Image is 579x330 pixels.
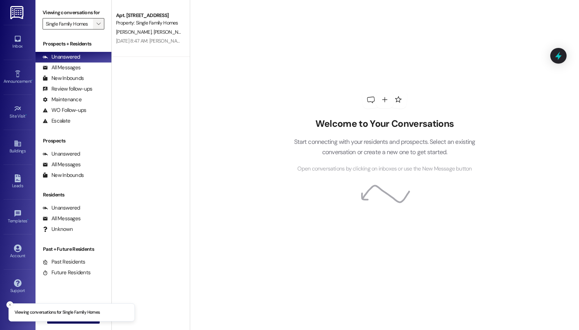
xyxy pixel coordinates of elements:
[43,161,81,168] div: All Messages
[27,217,28,222] span: •
[96,21,100,27] i: 
[4,242,32,261] a: Account
[43,226,73,233] div: Unknown
[43,75,84,82] div: New Inbounds
[43,215,81,222] div: All Messages
[297,164,472,173] span: Open conversations by clicking on inboxes or use the New Message button
[43,258,86,266] div: Past Residents
[43,117,70,125] div: Escalate
[4,137,32,157] a: Buildings
[116,38,396,44] div: [DATE] 8:47 AM: [PERSON_NAME] When would you be able to reschedule the shower valve & sink repair...
[35,191,111,199] div: Residents
[116,29,154,35] span: [PERSON_NAME]
[43,204,80,212] div: Unanswered
[43,7,104,18] label: Viewing conversations for
[43,85,92,93] div: Review follow-ups
[26,113,27,118] span: •
[4,103,32,122] a: Site Visit •
[35,40,111,48] div: Prospects + Residents
[43,107,86,114] div: WO Follow-ups
[43,172,84,179] div: New Inbounds
[283,137,486,157] p: Start connecting with your residents and prospects. Select an existing conversation or create a n...
[116,12,182,19] div: Apt. [STREET_ADDRESS]
[43,64,81,71] div: All Messages
[43,53,80,61] div: Unanswered
[10,6,25,19] img: ResiDesk Logo
[43,150,80,158] div: Unanswered
[35,137,111,145] div: Prospects
[116,19,182,27] div: Property: Single Family Homes
[6,301,13,308] button: Close toast
[4,207,32,227] a: Templates •
[35,245,111,253] div: Past + Future Residents
[46,18,93,29] input: All communities
[4,277,32,296] a: Support
[4,172,32,191] a: Leads
[154,29,189,35] span: [PERSON_NAME]
[283,118,486,130] h2: Welcome to Your Conversations
[4,33,32,52] a: Inbox
[43,269,90,276] div: Future Residents
[43,96,82,103] div: Maintenance
[15,309,100,316] p: Viewing conversations for Single Family Homes
[32,78,33,83] span: •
